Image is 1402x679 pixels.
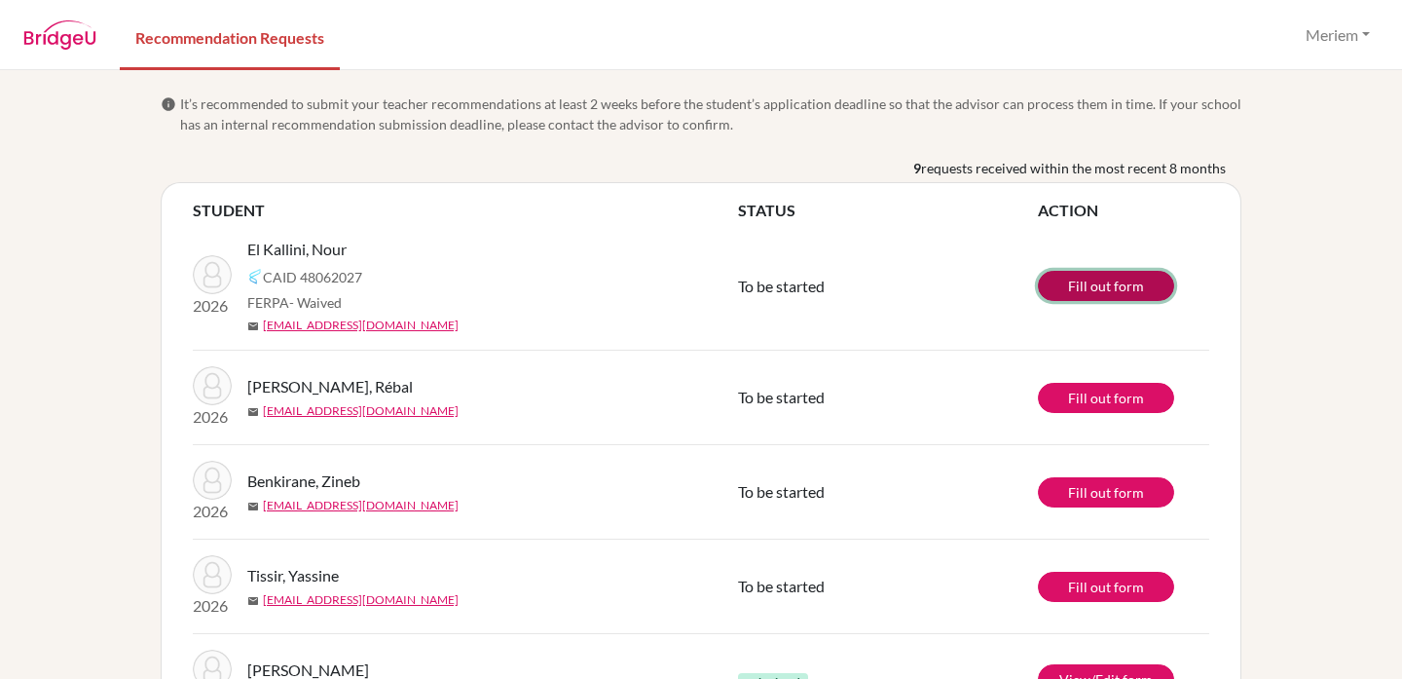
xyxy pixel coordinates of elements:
img: Benkirane, Zineb [193,461,232,500]
span: mail [247,406,259,418]
span: FERPA [247,292,342,313]
span: info [161,96,176,112]
a: Recommendation Requests [120,3,340,70]
span: mail [247,321,259,332]
p: 2026 [193,594,232,618]
a: Fill out form [1038,477,1174,508]
b: 9 [913,158,921,178]
p: 2026 [193,405,232,429]
span: CAID 48062027 [263,267,362,287]
a: [EMAIL_ADDRESS][DOMAIN_NAME] [263,591,459,609]
a: Fill out form [1038,572,1174,602]
img: BridgeU logo [23,20,96,50]
a: Fill out form [1038,271,1174,301]
img: El Kallini, Nour [193,255,232,294]
span: To be started [738,388,825,406]
span: [PERSON_NAME], Rébal [247,375,413,398]
img: Tissir, Yassine [193,555,232,594]
th: ACTION [1038,199,1209,222]
span: Tissir, Yassine [247,564,339,587]
span: It’s recommended to submit your teacher recommendations at least 2 weeks before the student’s app... [180,94,1241,134]
span: To be started [738,482,825,501]
span: requests received within the most recent 8 months [921,158,1226,178]
span: To be started [738,277,825,295]
span: Benkirane, Zineb [247,470,360,493]
a: [EMAIL_ADDRESS][DOMAIN_NAME] [263,402,459,420]
span: - Waived [289,294,342,311]
th: STUDENT [193,199,738,222]
p: 2026 [193,294,232,318]
span: El Kallini, Nour [247,238,347,261]
p: 2026 [193,500,232,523]
span: mail [247,595,259,607]
img: Ali Kacem Hammoud, Rébal [193,366,232,405]
a: [EMAIL_ADDRESS][DOMAIN_NAME] [263,497,459,514]
a: [EMAIL_ADDRESS][DOMAIN_NAME] [263,317,459,334]
button: Meriem [1297,17,1379,54]
th: STATUS [738,199,1038,222]
span: To be started [738,577,825,595]
span: mail [247,501,259,512]
a: Fill out form [1038,383,1174,413]
img: Common App logo [247,269,263,284]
